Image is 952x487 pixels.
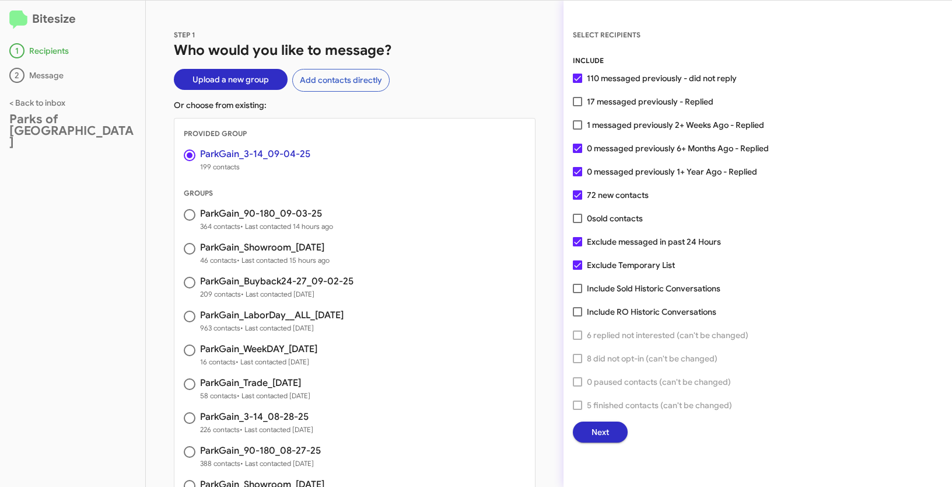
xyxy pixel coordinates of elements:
h1: Who would you like to message? [174,41,535,60]
div: INCLUDE [573,55,943,67]
span: Exclude messaged in past 24 Hours [587,235,721,249]
span: SELECT RECIPIENTS [573,30,640,39]
a: < Back to inbox [9,98,65,108]
span: • Last contacted [DATE] [240,425,313,434]
div: 1 [9,43,24,58]
span: 0 paused contacts (can't be changed) [587,375,731,389]
img: logo-minimal.svg [9,11,27,29]
span: 199 contacts [200,161,310,173]
div: Parks of [GEOGRAPHIC_DATA] [9,113,136,148]
span: 5 finished contacts (can't be changed) [587,398,732,412]
span: Include Sold Historic Conversations [587,281,720,295]
h3: ParkGain_WeekDAY_[DATE] [200,345,317,354]
span: • Last contacted 14 hours ago [240,222,333,231]
span: 364 contacts [200,221,333,232]
span: 1 messaged previously 2+ Weeks Ago - Replied [587,118,764,132]
button: Add contacts directly [292,69,390,92]
button: Upload a new group [174,69,288,90]
span: • Last contacted 15 hours ago [237,256,330,265]
div: PROVIDED GROUP [174,128,535,140]
span: Include RO Historic Conversations [587,305,716,319]
div: Recipients [9,43,136,58]
span: Exclude Temporary List [587,258,675,272]
h3: ParkGain_90-180_08-27-25 [200,446,321,455]
span: 0 messaged previously 1+ Year Ago - Replied [587,165,757,179]
h3: ParkGain_Trade_[DATE] [200,378,310,388]
h3: ParkGain_Showroom_[DATE] [200,243,330,252]
span: • Last contacted [DATE] [236,357,309,366]
span: 17 messaged previously - Replied [587,95,713,109]
span: STEP 1 [174,30,195,39]
div: 2 [9,68,24,83]
span: 209 contacts [200,288,353,300]
span: 0 messaged previously 6+ Months Ago - Replied [587,141,769,155]
h3: ParkGain_90-180_09-03-25 [200,209,333,218]
span: • Last contacted [DATE] [237,391,310,400]
button: Next [573,422,628,443]
span: • Last contacted [DATE] [241,290,314,298]
span: • Last contacted [DATE] [240,459,314,468]
span: 110 messaged previously - did not reply [587,71,737,85]
span: 58 contacts [200,390,310,402]
h3: ParkGain_LaborDay__ALL_[DATE] [200,311,344,320]
span: sold contacts [592,213,643,224]
span: Upload a new group [192,69,269,90]
span: 0 [587,211,643,225]
span: 16 contacts [200,356,317,368]
span: 226 contacts [200,424,313,436]
span: 963 contacts [200,322,344,334]
h3: ParkGain_3-14_09-04-25 [200,149,310,159]
div: GROUPS [174,187,535,199]
div: Message [9,68,136,83]
span: 46 contacts [200,255,330,266]
span: 8 did not opt-in (can't be changed) [587,352,717,366]
span: 72 new contacts [587,188,649,202]
p: Or choose from existing: [174,99,535,111]
h2: Bitesize [9,10,136,29]
span: 6 replied not interested (can't be changed) [587,328,748,342]
h3: ParkGain_3-14_08-28-25 [200,412,313,422]
span: • Last contacted [DATE] [240,323,314,332]
span: Next [591,422,609,443]
h3: ParkGain_Buyback24-27_09-02-25 [200,277,353,286]
span: 388 contacts [200,458,321,469]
